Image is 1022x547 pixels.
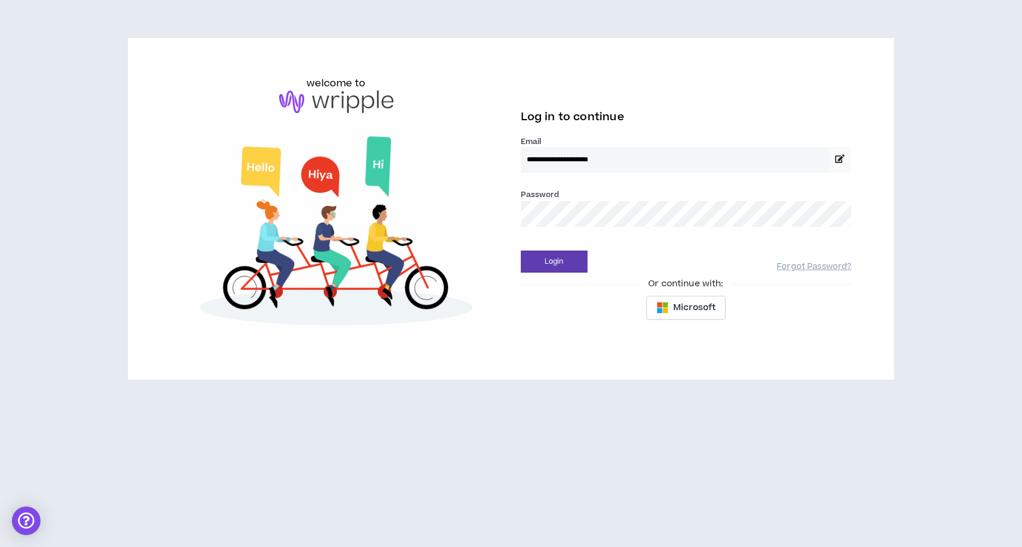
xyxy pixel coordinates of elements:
[307,76,365,90] h6: welcome to
[646,296,726,320] button: Microsoft
[521,136,852,147] label: Email
[521,189,560,200] label: Password
[673,301,715,314] span: Microsoft
[171,125,502,342] img: Welcome to Wripple
[279,90,393,113] img: logo-brand.png
[640,277,732,290] span: Or continue with:
[521,110,624,124] span: Log in to continue
[777,261,851,273] a: Forgot Password?
[12,507,40,535] div: Open Intercom Messenger
[521,251,587,273] button: Login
